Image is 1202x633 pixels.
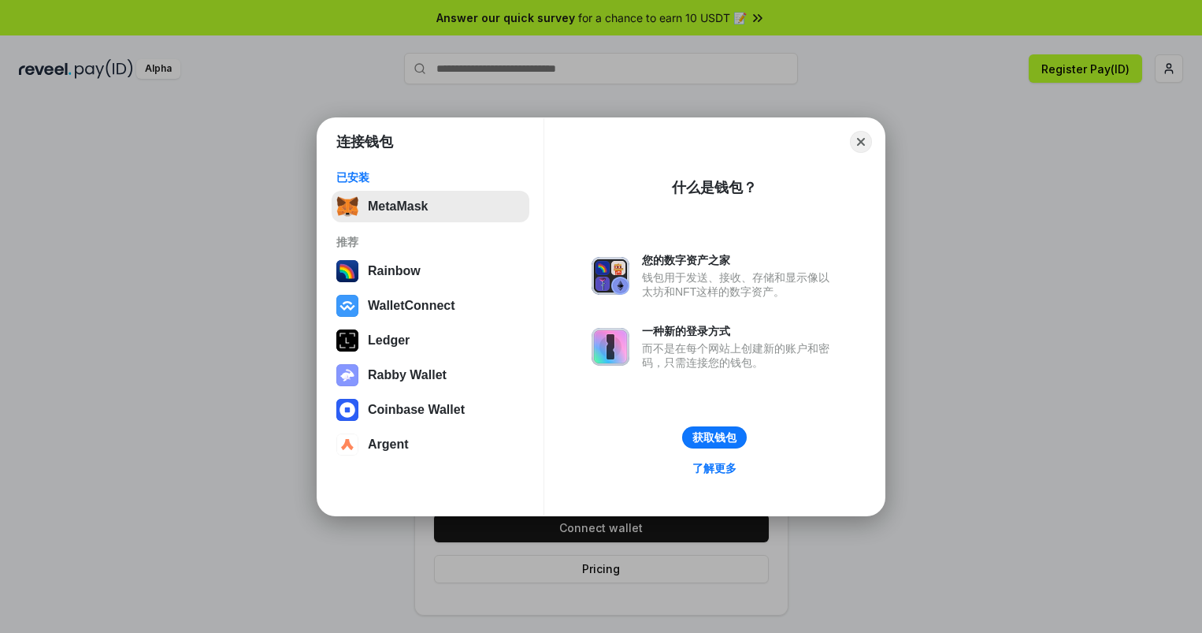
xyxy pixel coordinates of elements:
img: svg+xml,%3Csvg%20width%3D%2228%22%20height%3D%2228%22%20viewBox%3D%220%200%2028%2028%22%20fill%3D... [336,434,358,456]
button: MetaMask [332,191,529,222]
button: Coinbase Wallet [332,394,529,426]
div: 已安装 [336,170,525,184]
img: svg+xml,%3Csvg%20width%3D%2228%22%20height%3D%2228%22%20viewBox%3D%220%200%2028%2028%22%20fill%3D... [336,399,358,421]
button: Argent [332,429,529,460]
div: 获取钱包 [692,430,736,445]
div: 您的数字资产之家 [642,253,837,267]
img: svg+xml,%3Csvg%20xmlns%3D%22http%3A%2F%2Fwww.w3.org%2F2000%2Fsvg%22%20fill%3D%22none%22%20viewBox... [592,257,629,295]
button: Rainbow [332,255,529,287]
a: 了解更多 [683,458,746,478]
img: svg+xml,%3Csvg%20xmlns%3D%22http%3A%2F%2Fwww.w3.org%2F2000%2Fsvg%22%20fill%3D%22none%22%20viewBox... [592,328,629,366]
div: 而不是在每个网站上创建新的账户和密码，只需连接您的钱包。 [642,341,837,370]
div: 一种新的登录方式 [642,324,837,338]
button: Ledger [332,325,529,356]
div: Ledger [368,333,410,348]
button: Close [850,131,872,153]
img: svg+xml,%3Csvg%20width%3D%2228%22%20height%3D%2228%22%20viewBox%3D%220%200%2028%2028%22%20fill%3D... [336,295,358,317]
div: MetaMask [368,199,428,214]
div: 钱包用于发送、接收、存储和显示像以太坊和NFT这样的数字资产。 [642,270,837,299]
button: Rabby Wallet [332,359,529,391]
h1: 连接钱包 [336,132,393,151]
div: 什么是钱包？ [672,178,757,197]
img: svg+xml,%3Csvg%20fill%3D%22none%22%20height%3D%2233%22%20viewBox%3D%220%200%2035%2033%22%20width%... [336,195,358,218]
button: WalletConnect [332,290,529,322]
img: svg+xml,%3Csvg%20width%3D%22120%22%20height%3D%22120%22%20viewBox%3D%220%200%20120%20120%22%20fil... [336,260,358,282]
button: 获取钱包 [682,426,747,449]
div: WalletConnect [368,299,455,313]
img: svg+xml,%3Csvg%20xmlns%3D%22http%3A%2F%2Fwww.w3.org%2F2000%2Fsvg%22%20fill%3D%22none%22%20viewBox... [336,364,358,386]
div: Rabby Wallet [368,368,447,382]
div: Coinbase Wallet [368,403,465,417]
div: 了解更多 [692,461,736,475]
div: Rainbow [368,264,421,278]
div: Argent [368,438,409,452]
img: svg+xml,%3Csvg%20xmlns%3D%22http%3A%2F%2Fwww.w3.org%2F2000%2Fsvg%22%20width%3D%2228%22%20height%3... [336,330,358,352]
div: 推荐 [336,235,525,249]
